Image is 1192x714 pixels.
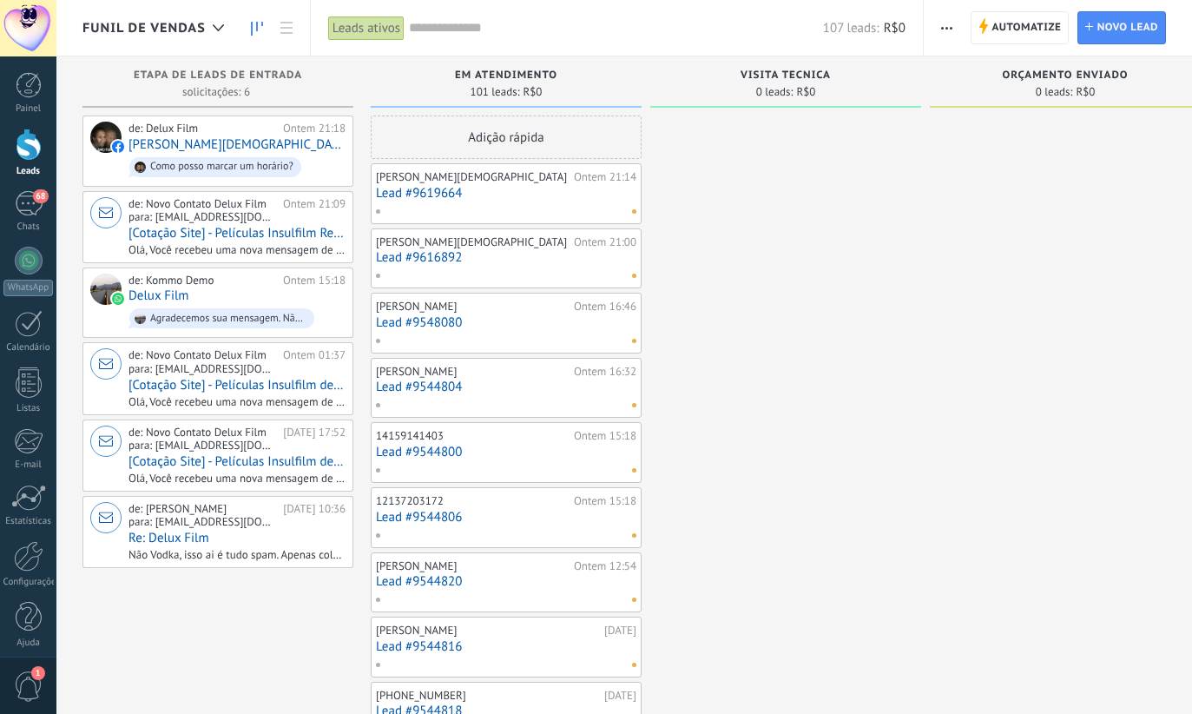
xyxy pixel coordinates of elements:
[82,20,206,36] span: Funil de vendas
[3,280,53,296] div: WhatsApp
[574,365,636,379] div: Ontem 16:32
[3,103,54,115] div: Painel
[91,69,345,84] div: Etapa de leads de entrada
[379,69,633,84] div: Em atendimento
[632,274,636,278] span: Nenhuma tarefa atribuída
[90,122,122,153] div: Rosa Cristiane
[523,87,542,97] span: R$0
[33,189,48,203] span: 68
[376,445,636,459] a: Lead #9544800
[128,502,277,516] span: de: [PERSON_NAME]
[128,515,277,529] span: para: [EMAIL_ADDRESS][DOMAIN_NAME]
[971,11,1069,44] a: Automatize
[90,274,122,305] div: Delux Film
[376,574,636,589] a: Lead #9544820
[574,235,636,249] div: Ontem 21:00
[574,494,636,508] div: Ontem 15:18
[128,454,346,469] span: [Cotação Site] - Películas Insulfilm de Controle Solar Comercial
[3,342,54,354] div: Calendário
[574,559,636,573] div: Ontem 12:54
[283,274,346,288] div: Ontem 15:18
[128,274,277,288] div: de: Kommo Demo
[796,87,815,97] span: R$0
[3,577,54,588] div: Configurações
[128,197,277,211] span: de: Novo Contato Delux Film
[283,122,346,136] div: Ontem 21:18
[128,378,346,393] span: [Cotação Site] - Películas Insulfilm de Privacidade Residencial
[659,69,912,84] div: Visita tecnica
[376,235,570,249] div: [PERSON_NAME][DEMOGRAPHIC_DATA]
[632,339,636,343] span: Nenhuma tarefa atribuída
[632,533,636,538] span: Nenhuma tarefa atribuída
[1036,87,1073,97] span: 0 leads:
[376,300,570,314] div: [PERSON_NAME]
[632,209,636,214] span: Nenhuma tarefa atribuída
[3,221,54,233] div: Chats
[128,394,346,409] span: Olá, Você recebeu uma nova mensagem de contato através do site. Nome: Chupa minha rola E-mail: [E...
[376,380,636,394] a: Lead #9544804
[128,242,346,257] span: Olá, Você recebeu uma nova mensagem de contato através do site. Nome: [PERSON_NAME] E-mail: [EMAI...
[604,624,636,638] div: [DATE]
[371,116,642,159] div: Adição rápida
[376,689,600,703] div: [PHONE_NUMBER]
[3,459,54,471] div: E-mail
[376,170,570,184] div: [PERSON_NAME][DEMOGRAPHIC_DATA]
[150,313,306,325] div: Agradecemos sua mensagem. Não estamos disponíveis no momento, mas responderemos assim que possível.
[3,403,54,414] div: Listas
[632,663,636,667] span: Nenhuma tarefa atribuída
[112,141,124,153] img: facebook-sm.svg
[150,161,293,173] div: Como posso marcar um horário?
[128,210,277,224] span: para: [EMAIL_ADDRESS][DOMAIN_NAME]
[128,288,189,303] a: Delux Film
[574,170,636,184] div: Ontem 21:14
[134,69,302,82] span: Etapa de leads de entrada
[376,365,570,379] div: [PERSON_NAME]
[376,624,600,638] div: [PERSON_NAME]
[938,69,1192,84] div: Orçamento enviado
[376,639,636,654] a: Lead #9544816
[471,87,520,97] span: 101 leads:
[128,122,277,136] div: de: Delux Film
[3,166,54,177] div: Leads
[128,531,209,545] span: Re: Delux Film
[128,137,346,152] a: [PERSON_NAME][DEMOGRAPHIC_DATA]
[455,69,557,82] span: Em atendimento
[991,12,1061,43] span: Automatize
[328,16,405,41] div: Leads ativos
[632,403,636,407] span: Nenhuma tarefa atribuída
[376,250,636,265] a: Lead #9616892
[604,689,636,703] div: [DATE]
[632,468,636,473] span: Nenhuma tarefa atribuída
[376,429,570,443] div: 14159141403
[1076,87,1095,97] span: R$0
[112,293,124,305] img: waba.svg
[376,510,636,525] a: Lead #9544806
[3,516,54,527] div: Estatísticas
[128,426,277,440] span: de: Novo Contato Delux Film
[1002,69,1128,82] span: Orçamento enviado
[283,348,346,375] div: Ontem 01:37
[1097,12,1158,43] span: Novo lead
[128,439,277,453] span: para: [EMAIL_ADDRESS][DOMAIN_NAME]
[1077,11,1166,44] a: Novo lead
[283,426,346,453] div: [DATE] 17:52
[128,362,277,376] span: para: [EMAIL_ADDRESS][DOMAIN_NAME]
[128,547,346,562] span: Não Vodka, isso ai é tudo spam. Apenas coloque na lixeira. Em [DATE] 10:18, <[EMAIL_ADDRESS][DOMA...
[3,638,54,649] div: Ajuda
[182,87,250,97] span: solicitações: 6
[884,20,906,36] span: R$0
[823,20,879,36] span: 107 leads:
[128,471,346,486] span: Olá, Você recebeu uma nova mensagem de contato através do site. Nome: [PERSON_NAME] E-mail: [EMAI...
[376,559,570,573] div: [PERSON_NAME]
[574,300,636,314] div: Ontem 16:46
[376,494,570,508] div: 12137203172
[574,429,636,443] div: Ontem 15:18
[632,598,636,602] span: Nenhuma tarefa atribuída
[31,666,45,680] span: 1
[376,315,636,330] a: Lead #9548080
[128,348,277,362] span: de: Novo Contato Delux Film
[376,186,636,201] a: Lead #9619664
[741,69,831,82] span: Visita tecnica
[128,226,346,241] span: [Cotação Site] - Películas Insulfilm Residencial
[283,197,346,224] div: Ontem 21:09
